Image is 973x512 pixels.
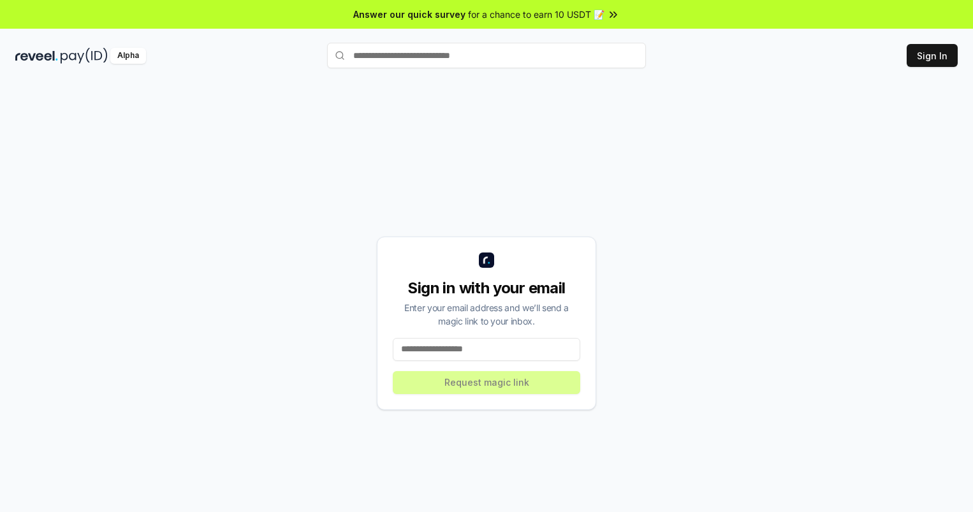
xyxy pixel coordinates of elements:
div: Alpha [110,48,146,64]
img: pay_id [61,48,108,64]
img: logo_small [479,252,494,268]
div: Enter your email address and we’ll send a magic link to your inbox. [393,301,580,328]
span: Answer our quick survey [353,8,465,21]
img: reveel_dark [15,48,58,64]
button: Sign In [907,44,958,67]
div: Sign in with your email [393,278,580,298]
span: for a chance to earn 10 USDT 📝 [468,8,604,21]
